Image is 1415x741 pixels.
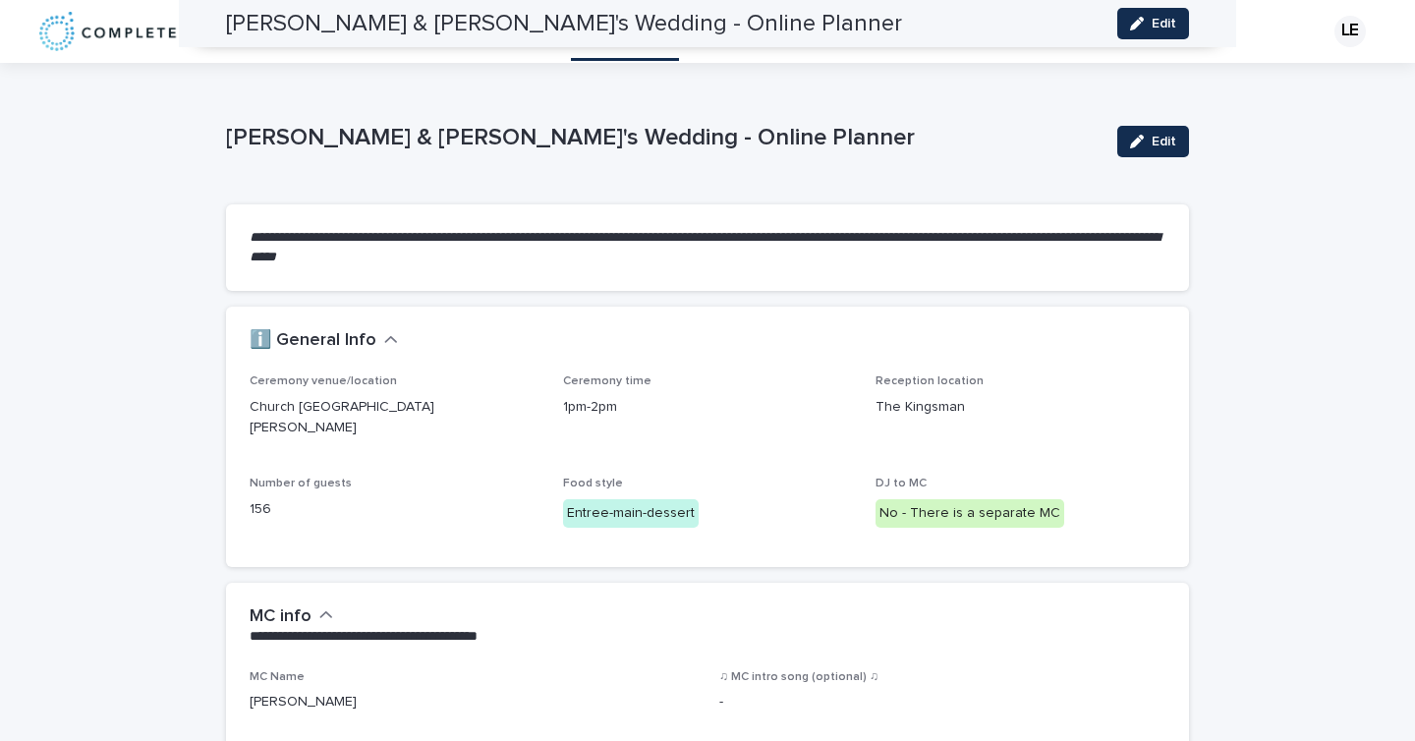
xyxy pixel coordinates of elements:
[719,692,1165,712] p: -
[563,375,651,387] span: Ceremony time
[1117,126,1189,157] button: Edit
[876,478,927,489] span: DJ to MC
[876,375,984,387] span: Reception location
[250,606,333,628] button: MC info
[250,397,539,438] p: Church [GEOGRAPHIC_DATA][PERSON_NAME]
[226,124,1102,152] p: [PERSON_NAME] & [PERSON_NAME]'s Wedding - Online Planner
[39,12,205,51] img: 8nP3zCmvR2aWrOmylPw8
[563,397,853,418] p: 1pm-2pm
[563,499,699,528] div: Entree-main-dessert
[250,330,398,352] button: ℹ️ General Info
[719,671,878,683] span: ♫ MC intro song (optional) ♫
[250,478,352,489] span: Number of guests
[1334,16,1366,47] div: LE
[563,478,623,489] span: Food style
[876,397,1165,418] p: The Kingsman
[250,499,539,520] p: 156
[250,671,305,683] span: MC Name
[1152,135,1176,148] span: Edit
[250,330,376,352] h2: ℹ️ General Info
[250,692,696,712] p: [PERSON_NAME]
[250,606,311,628] h2: MC info
[876,499,1064,528] div: No - There is a separate MC
[250,375,397,387] span: Ceremony venue/location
